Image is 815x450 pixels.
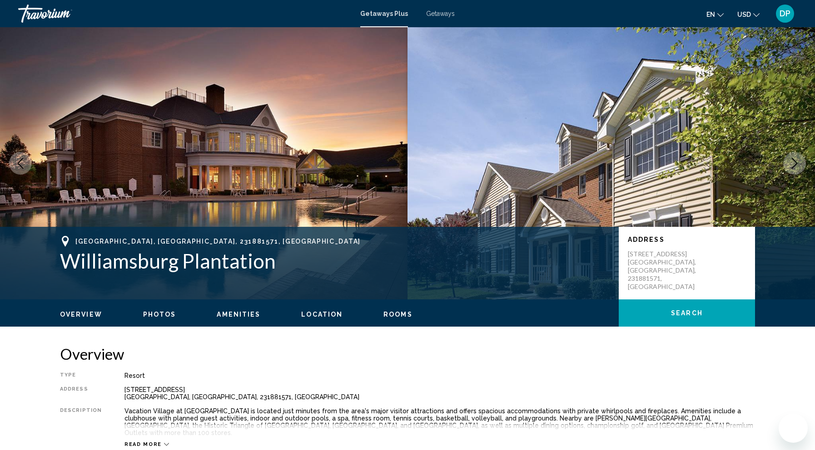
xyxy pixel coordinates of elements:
[301,311,343,318] span: Location
[360,10,408,17] a: Getaways Plus
[124,441,169,448] button: Read more
[124,372,755,379] div: Resort
[124,407,755,436] div: Vacation Village at [GEOGRAPHIC_DATA] is located just minutes from the area's major visitor attra...
[737,11,751,18] span: USD
[60,407,102,436] div: Description
[75,238,361,245] span: [GEOGRAPHIC_DATA], [GEOGRAPHIC_DATA], 231881571, [GEOGRAPHIC_DATA]
[426,10,455,17] a: Getaways
[60,386,102,401] div: Address
[706,8,724,21] button: Change language
[60,249,610,273] h1: Williamsburg Plantation
[60,372,102,379] div: Type
[9,152,32,175] button: Previous image
[60,310,102,318] button: Overview
[124,386,755,401] div: [STREET_ADDRESS] [GEOGRAPHIC_DATA], [GEOGRAPHIC_DATA], 231881571, [GEOGRAPHIC_DATA]
[773,4,797,23] button: User Menu
[143,310,176,318] button: Photos
[217,310,260,318] button: Amenities
[783,152,806,175] button: Next image
[737,8,760,21] button: Change currency
[60,345,755,363] h2: Overview
[301,310,343,318] button: Location
[383,311,412,318] span: Rooms
[671,310,703,317] span: Search
[628,236,746,243] p: Address
[143,311,176,318] span: Photos
[217,311,260,318] span: Amenities
[18,5,351,23] a: Travorium
[124,441,162,447] span: Read more
[619,299,755,327] button: Search
[60,311,102,318] span: Overview
[628,250,701,291] p: [STREET_ADDRESS] [GEOGRAPHIC_DATA], [GEOGRAPHIC_DATA], 231881571, [GEOGRAPHIC_DATA]
[779,414,808,443] iframe: Кнопка запуска окна обмена сообщениями
[383,310,412,318] button: Rooms
[706,11,715,18] span: en
[780,9,790,18] span: DP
